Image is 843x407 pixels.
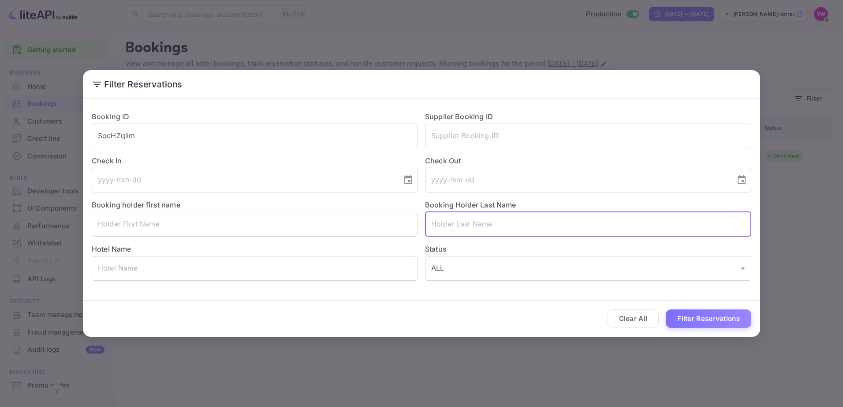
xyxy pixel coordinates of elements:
label: Supplier Booking ID [425,112,493,121]
input: Supplier Booking ID [425,124,751,148]
button: Choose date [399,171,417,189]
div: ALL [425,256,751,281]
input: Hotel Name [92,256,418,281]
label: Hotel Name [92,245,131,253]
input: yyyy-mm-dd [425,168,729,192]
input: Holder Last Name [425,212,751,237]
label: Booking ID [92,112,130,121]
h2: Filter Reservations [83,70,760,98]
input: yyyy-mm-dd [92,168,396,192]
label: Check In [92,155,418,166]
button: Filter Reservations [666,309,751,328]
label: Status [425,244,751,254]
button: Choose date [733,171,750,189]
button: Clear All [608,309,659,328]
label: Booking Holder Last Name [425,200,516,209]
label: Booking holder first name [92,200,180,209]
input: Holder First Name [92,212,418,237]
label: Check Out [425,155,751,166]
input: Booking ID [92,124,418,148]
